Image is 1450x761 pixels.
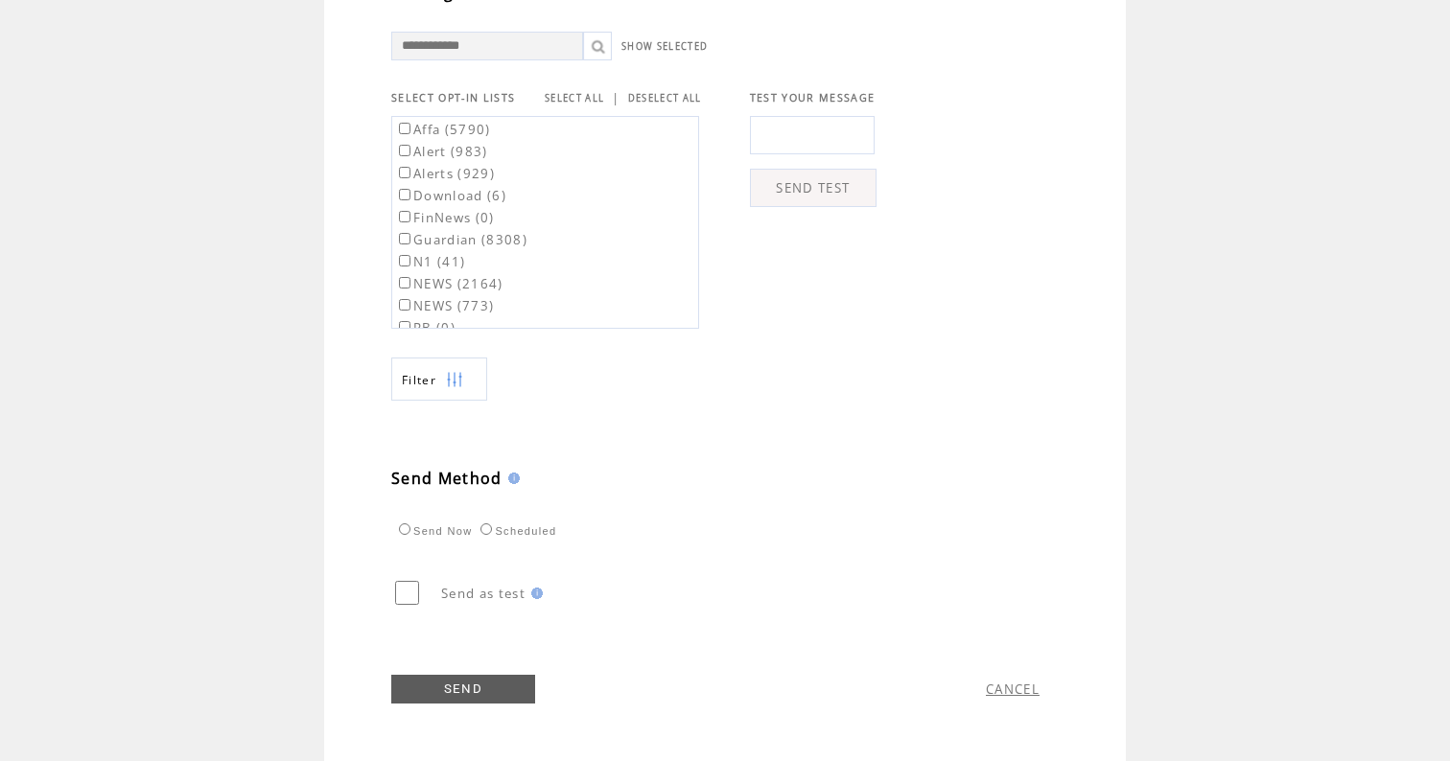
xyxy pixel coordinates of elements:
[395,165,495,182] label: Alerts (929)
[399,321,410,333] input: RB (0)
[526,588,543,599] img: help.gif
[395,275,503,292] label: NEWS (2164)
[750,91,876,104] span: TEST YOUR MESSAGE
[399,123,410,134] input: Affa (5790)
[395,253,465,270] label: N1 (41)
[628,92,702,104] a: DESELECT ALL
[750,169,877,207] a: SEND TEST
[395,121,491,138] label: Affa (5790)
[399,167,410,178] input: Alerts (929)
[399,299,410,311] input: NEWS (773)
[441,585,526,602] span: Send as test
[399,189,410,200] input: Download (6)
[986,680,1040,698] a: CANCEL
[391,357,487,401] a: Filter
[395,297,494,314] label: NEWS (773)
[395,231,527,248] label: Guardian (8308)
[395,143,488,160] label: Alert (983)
[476,525,556,537] label: Scheduled
[394,525,472,537] label: Send Now
[399,523,410,535] input: Send Now
[391,468,503,489] span: Send Method
[399,277,410,288] input: NEWS (2164)
[446,358,463,402] img: filters.png
[545,92,604,104] a: SELECT ALL
[399,145,410,156] input: Alert (983)
[399,211,410,222] input: FinNews (0)
[480,523,492,535] input: Scheduled
[612,89,620,106] span: |
[503,473,520,484] img: help.gif
[395,187,506,204] label: Download (6)
[402,372,436,388] span: Show filters
[395,319,456,336] label: RB (0)
[399,255,410,266] input: N1 (41)
[621,40,708,53] a: SHOW SELECTED
[399,233,410,244] input: Guardian (8308)
[391,675,535,703] a: SEND
[395,209,495,226] label: FinNews (0)
[391,91,515,104] span: SELECT OPT-IN LISTS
